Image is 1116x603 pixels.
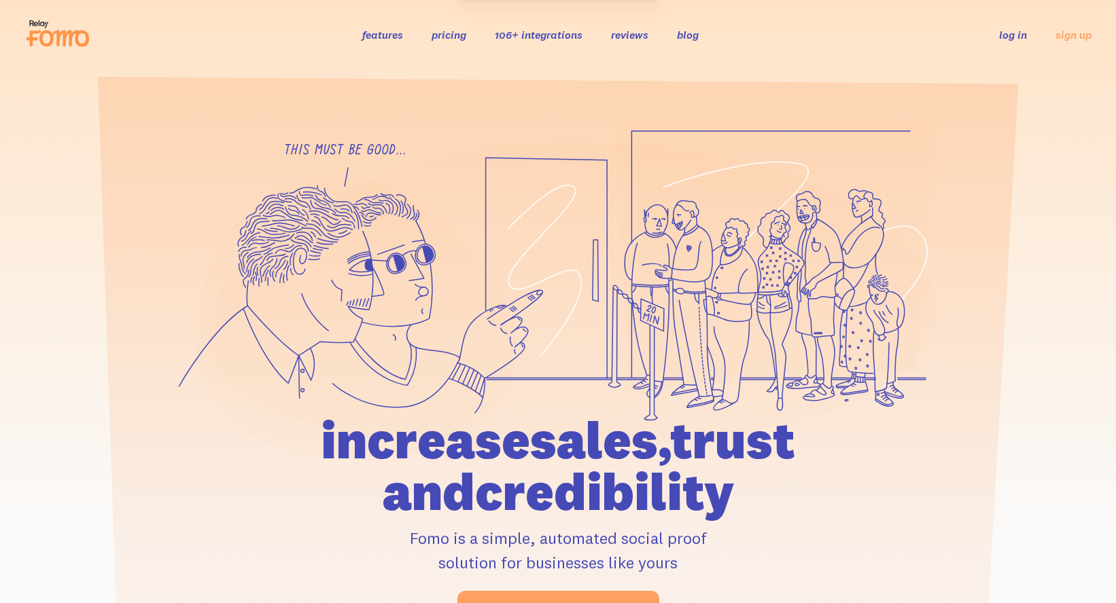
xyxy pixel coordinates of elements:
a: blog [677,28,699,41]
a: pricing [432,28,466,41]
a: features [362,28,403,41]
a: sign up [1056,28,1092,42]
a: log in [999,28,1027,41]
p: Fomo is a simple, automated social proof solution for businesses like yours [243,526,873,574]
a: 106+ integrations [495,28,582,41]
a: reviews [611,28,648,41]
h1: increase sales, trust and credibility [243,414,873,517]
